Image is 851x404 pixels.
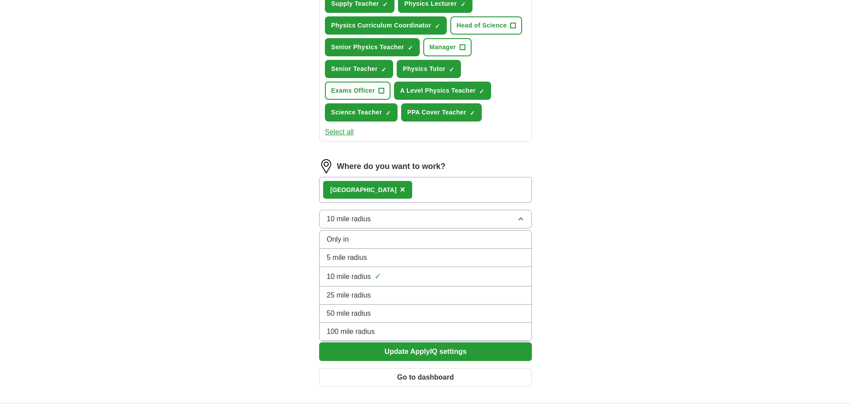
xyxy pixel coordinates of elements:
button: Physics Curriculum Coordinator✓ [325,16,447,35]
span: 10 mile radius [327,271,371,282]
span: 50 mile radius [327,308,371,319]
span: ✓ [375,271,381,282]
button: PPA Cover Teacher✓ [401,103,482,122]
span: 5 mile radius [327,252,367,263]
span: Head of Science [457,21,507,30]
span: ✓ [435,23,440,30]
button: Senior Physics Teacher✓ [325,38,420,56]
span: Senior Physics Teacher [331,43,404,52]
button: × [400,183,406,196]
div: [GEOGRAPHIC_DATA] [330,185,397,195]
span: ✓ [461,1,466,8]
span: Senior Teacher [331,64,378,74]
span: Manager [429,43,456,52]
span: Science Teacher [331,108,382,117]
span: 25 mile radius [327,290,371,301]
button: Head of Science [450,16,522,35]
button: Physics Tutor✓ [397,60,461,78]
span: Physics Tutor [403,64,445,74]
span: ✓ [449,66,454,73]
button: Science Teacher✓ [325,103,398,122]
button: Select all [325,127,354,137]
span: ✓ [381,66,386,73]
button: Manager [423,38,472,56]
span: × [400,184,406,194]
span: Exams Officer [331,86,375,95]
span: PPA Cover Teacher [407,108,466,117]
span: Only in [327,234,349,245]
button: Senior Teacher✓ [325,60,393,78]
label: Where do you want to work? [337,161,445,173]
span: ✓ [479,88,484,95]
span: 10 mile radius [327,214,371,224]
span: A Level Physics Teacher [400,86,476,95]
span: Physics Curriculum Coordinator [331,21,431,30]
span: ✓ [383,1,388,8]
button: A Level Physics Teacher✓ [394,82,492,100]
button: Go to dashboard [319,368,532,387]
span: ✓ [470,110,475,117]
span: 100 mile radius [327,326,375,337]
span: ✓ [408,44,413,51]
span: ✓ [386,110,391,117]
button: 10 mile radius [319,210,532,228]
button: Update ApplyIQ settings [319,342,532,361]
img: location.png [319,159,333,173]
button: Exams Officer [325,82,390,100]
